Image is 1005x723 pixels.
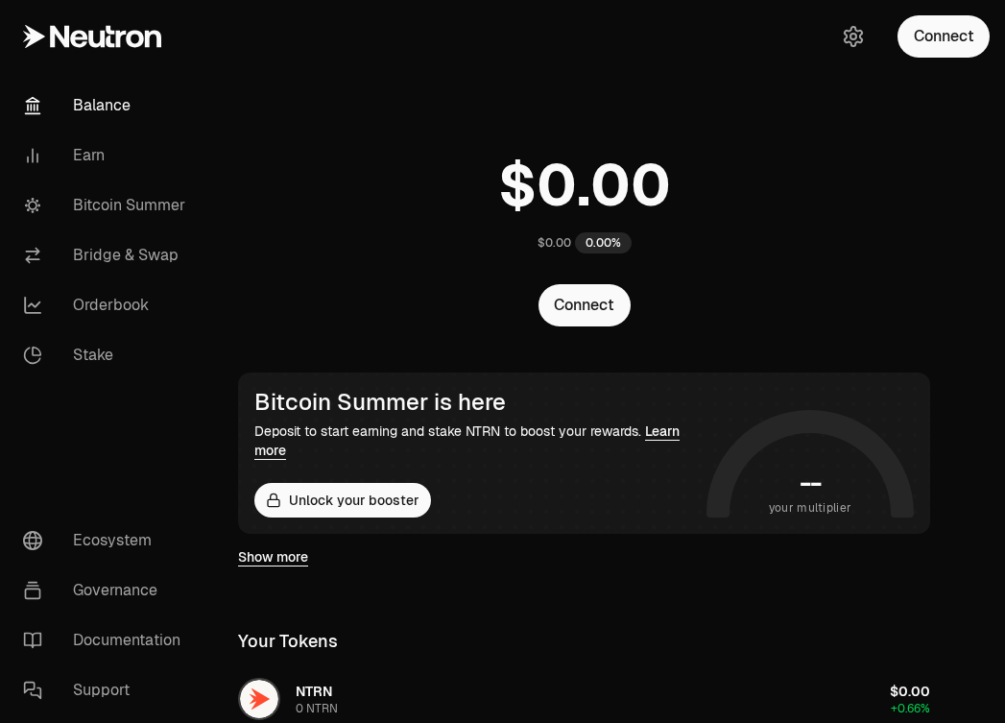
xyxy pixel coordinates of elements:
[8,330,207,380] a: Stake
[538,284,631,326] button: Connect
[254,483,431,518] button: Unlock your booster
[238,628,338,655] div: Your Tokens
[8,516,207,566] a: Ecosystem
[800,468,822,498] h1: --
[8,181,207,230] a: Bitcoin Summer
[238,547,308,566] a: Show more
[8,615,207,665] a: Documentation
[897,15,990,58] button: Connect
[254,422,699,460] div: Deposit to start earning and stake NTRN to boost your rewards.
[538,235,571,251] div: $0.00
[575,232,632,253] div: 0.00%
[8,665,207,715] a: Support
[8,81,207,131] a: Balance
[8,230,207,280] a: Bridge & Swap
[769,498,852,518] span: your multiplier
[8,280,207,330] a: Orderbook
[8,566,207,615] a: Governance
[8,131,207,181] a: Earn
[254,389,699,416] div: Bitcoin Summer is here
